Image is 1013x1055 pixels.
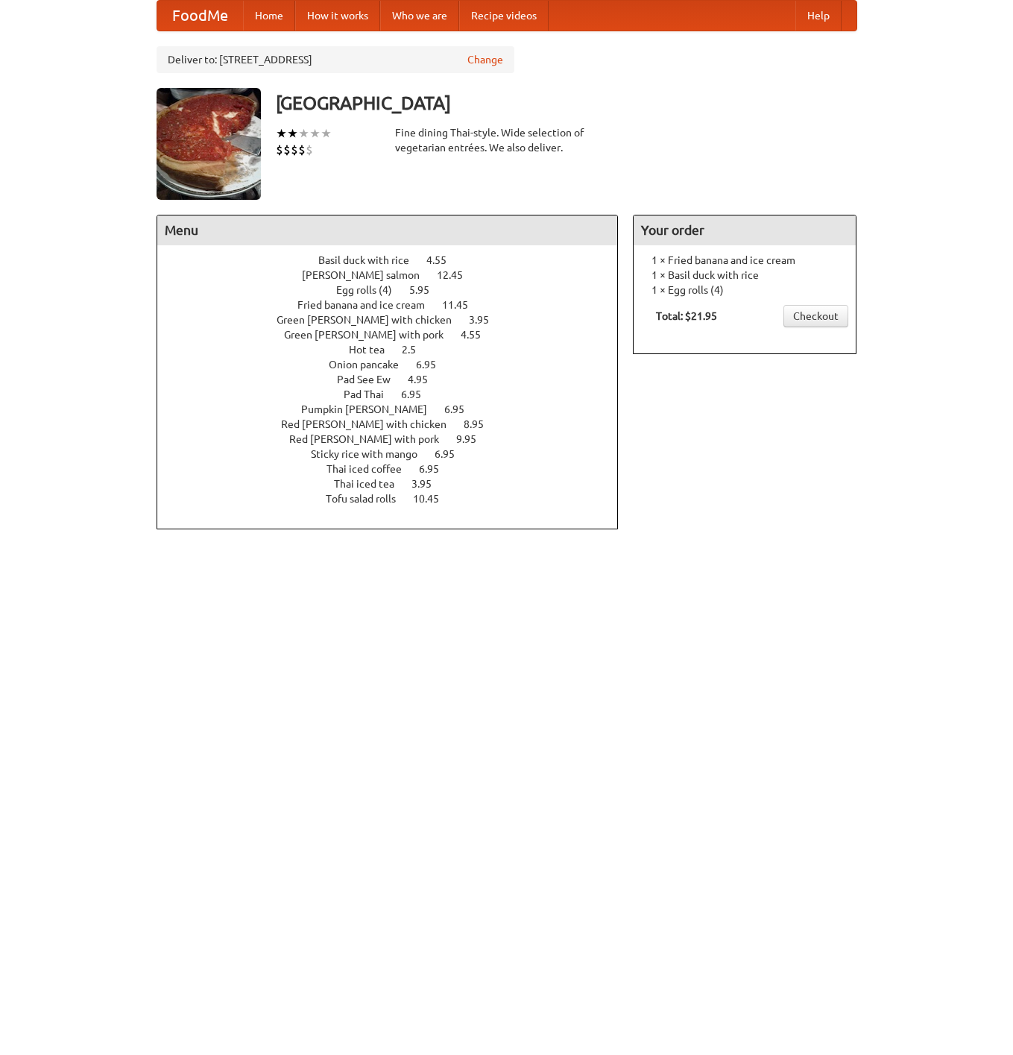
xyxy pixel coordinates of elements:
[641,268,848,283] li: 1 × Basil duck with rice
[783,305,848,327] a: Checkout
[444,403,479,415] span: 6.95
[276,125,287,142] li: ★
[334,478,409,490] span: Thai iced tea
[456,433,491,445] span: 9.95
[329,359,464,371] a: Onion pancake 6.95
[337,374,455,385] a: Pad See Ew 4.95
[401,388,436,400] span: 6.95
[277,314,517,326] a: Green [PERSON_NAME] with chicken 3.95
[301,403,442,415] span: Pumpkin [PERSON_NAME]
[297,299,496,311] a: Fried banana and ice cream 11.45
[413,493,454,505] span: 10.45
[243,1,295,31] a: Home
[281,418,461,430] span: Red [PERSON_NAME] with chicken
[467,52,503,67] a: Change
[302,269,435,281] span: [PERSON_NAME] salmon
[380,1,459,31] a: Who we are
[306,142,313,158] li: $
[344,388,449,400] a: Pad Thai 6.95
[301,403,492,415] a: Pumpkin [PERSON_NAME] 6.95
[344,388,399,400] span: Pad Thai
[641,253,848,268] li: 1 × Fried banana and ice cream
[281,418,511,430] a: Red [PERSON_NAME] with chicken 8.95
[634,215,856,245] h4: Your order
[426,254,461,266] span: 4.55
[795,1,842,31] a: Help
[287,125,298,142] li: ★
[311,448,482,460] a: Sticky rice with mango 6.95
[336,284,457,296] a: Egg rolls (4) 5.95
[411,478,446,490] span: 3.95
[336,284,407,296] span: Egg rolls (4)
[442,299,483,311] span: 11.45
[459,1,549,31] a: Recipe videos
[329,359,414,371] span: Onion pancake
[318,254,424,266] span: Basil duck with rice
[283,142,291,158] li: $
[461,329,496,341] span: 4.55
[656,310,717,322] b: Total: $21.95
[435,448,470,460] span: 6.95
[311,448,432,460] span: Sticky rice with mango
[289,433,504,445] a: Red [PERSON_NAME] with pork 9.95
[298,125,309,142] li: ★
[276,142,283,158] li: $
[276,88,857,118] h3: [GEOGRAPHIC_DATA]
[437,269,478,281] span: 12.45
[464,418,499,430] span: 8.95
[419,463,454,475] span: 6.95
[334,478,459,490] a: Thai iced tea 3.95
[641,283,848,297] li: 1 × Egg rolls (4)
[309,125,321,142] li: ★
[408,374,443,385] span: 4.95
[291,142,298,158] li: $
[157,46,514,73] div: Deliver to: [STREET_ADDRESS]
[416,359,451,371] span: 6.95
[298,142,306,158] li: $
[326,493,467,505] a: Tofu salad rolls 10.45
[318,254,474,266] a: Basil duck with rice 4.55
[289,433,454,445] span: Red [PERSON_NAME] with pork
[321,125,332,142] li: ★
[157,215,618,245] h4: Menu
[302,269,490,281] a: [PERSON_NAME] salmon 12.45
[469,314,504,326] span: 3.95
[295,1,380,31] a: How it works
[326,493,411,505] span: Tofu salad rolls
[284,329,508,341] a: Green [PERSON_NAME] with pork 4.55
[349,344,400,356] span: Hot tea
[277,314,467,326] span: Green [PERSON_NAME] with chicken
[402,344,431,356] span: 2.5
[326,463,467,475] a: Thai iced coffee 6.95
[349,344,444,356] a: Hot tea 2.5
[284,329,458,341] span: Green [PERSON_NAME] with pork
[297,299,440,311] span: Fried banana and ice cream
[157,88,261,200] img: angular.jpg
[326,463,417,475] span: Thai iced coffee
[337,374,405,385] span: Pad See Ew
[157,1,243,31] a: FoodMe
[409,284,444,296] span: 5.95
[395,125,619,155] div: Fine dining Thai-style. Wide selection of vegetarian entrées. We also deliver.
